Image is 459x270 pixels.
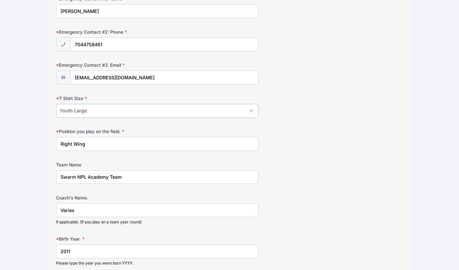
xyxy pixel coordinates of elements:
label: T Shirt Size [56,95,172,102]
input: (xxx) xxx-xxxx [70,38,258,51]
input: email@email.com [70,71,258,84]
div: If applicable. (If you play on a team year round) [56,219,258,225]
div: Please type the year you were born YYYY. [56,260,258,266]
label: Emergency Contact #2: Phone [56,29,172,35]
label: Coach's Name. [56,195,172,201]
label: Team Name [56,162,172,168]
label: Emergency Contact #2: Email [56,62,172,68]
label: Birth Year. [56,236,172,242]
label: Position you play on the field. [56,128,172,135]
